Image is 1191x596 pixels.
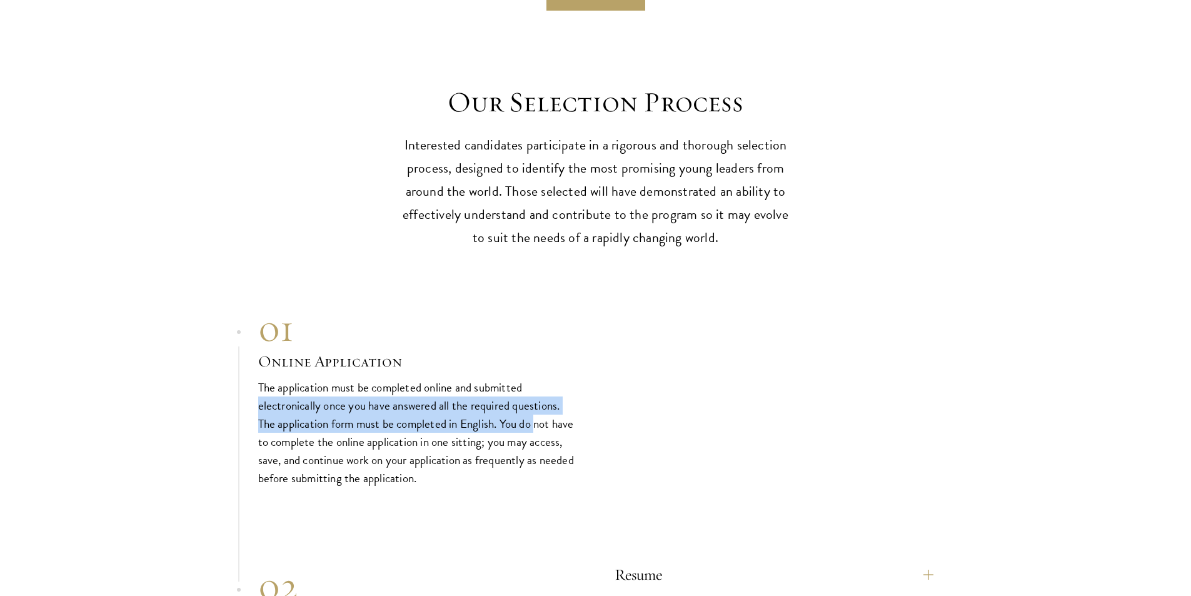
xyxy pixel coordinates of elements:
[615,560,933,590] button: Resume
[258,351,577,372] h3: Online Application
[402,85,790,120] h2: Our Selection Process
[258,306,577,351] div: 01
[402,134,790,250] p: Interested candidates participate in a rigorous and thorough selection process, designed to ident...
[258,378,577,487] p: The application must be completed online and submitted electronically once you have answered all ...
